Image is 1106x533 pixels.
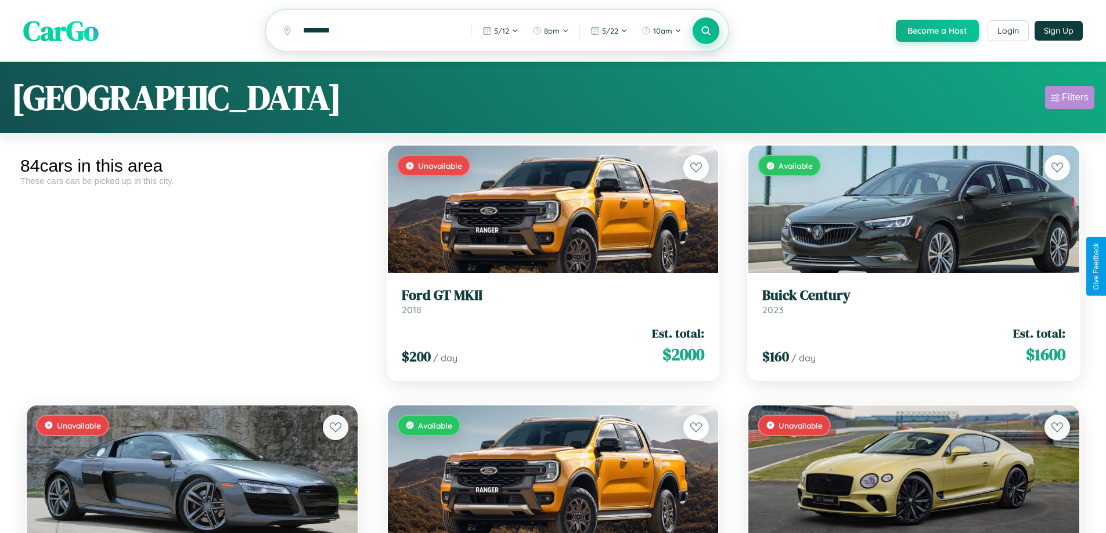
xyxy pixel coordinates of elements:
span: 10am [653,26,672,35]
a: Ford GT MKII2018 [402,287,705,316]
span: Available [779,161,813,171]
span: $ 2000 [662,343,704,366]
div: Filters [1062,92,1089,103]
h3: Buick Century [762,287,1065,304]
span: $ 160 [762,347,789,366]
button: 5/12 [477,21,524,40]
span: Unavailable [57,420,101,430]
span: / day [433,352,457,364]
span: / day [791,352,816,364]
span: 5 / 22 [602,26,618,35]
span: 5 / 12 [494,26,509,35]
span: Est. total: [1013,325,1065,342]
span: 8pm [544,26,560,35]
span: Available [418,420,452,430]
button: 5/22 [585,21,633,40]
h3: Ford GT MKII [402,287,705,304]
button: Login [988,20,1029,41]
button: 8pm [527,21,575,40]
a: Buick Century2023 [762,287,1065,316]
div: These cars can be picked up in this city. [20,176,364,186]
span: CarGo [23,12,99,50]
button: Sign Up [1035,21,1083,41]
span: Unavailable [418,161,462,171]
div: 84 cars in this area [20,156,364,176]
button: 10am [636,21,687,40]
span: Unavailable [779,420,823,430]
button: Become a Host [896,20,979,42]
span: $ 200 [402,347,431,366]
span: 2018 [402,304,421,316]
div: Give Feedback [1092,243,1100,290]
button: Filters [1045,86,1094,109]
span: 2023 [762,304,783,316]
span: $ 1600 [1026,343,1065,366]
span: Est. total: [652,325,704,342]
h1: [GEOGRAPHIC_DATA] [12,74,341,121]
